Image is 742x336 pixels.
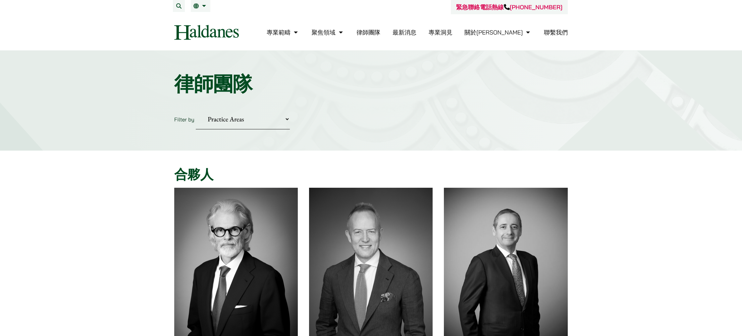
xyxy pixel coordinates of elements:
a: 聯繫我們 [544,29,568,36]
a: 律師團隊 [356,29,380,36]
img: Logo of Haldanes [174,25,239,40]
h1: 律師團隊 [174,72,568,96]
a: 最新消息 [393,29,416,36]
a: 關於何敦 [464,29,532,36]
label: Filter by [174,116,194,123]
h2: 合夥人 [174,167,568,182]
a: 繁 [193,3,208,9]
a: 專業洞見 [429,29,452,36]
a: 專業範疇 [267,29,299,36]
a: 緊急聯絡電話熱線[PHONE_NUMBER] [456,3,562,11]
a: 聚焦領域 [312,29,344,36]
